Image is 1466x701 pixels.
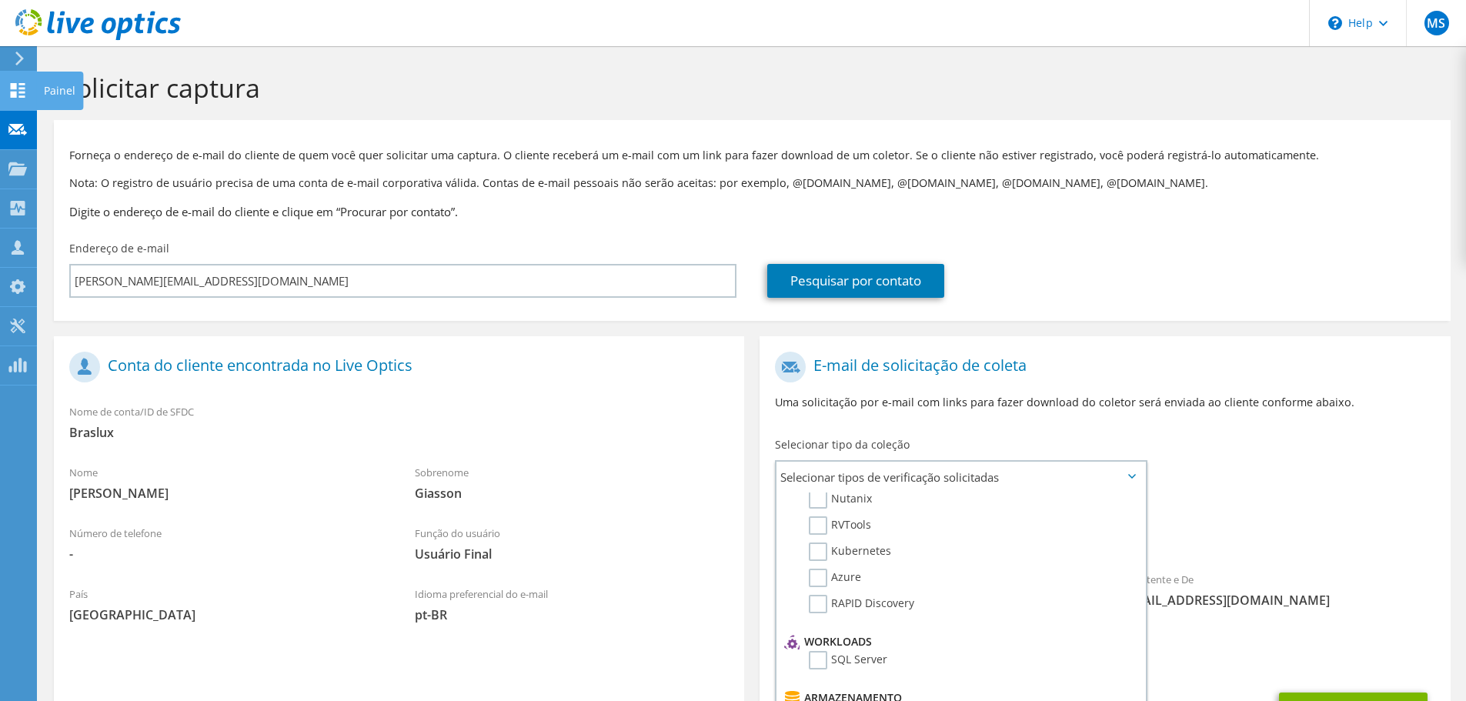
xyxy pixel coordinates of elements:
a: Pesquisar por contato [767,264,944,298]
div: Função do usuário [399,517,745,570]
h1: Conta do cliente encontrada no Live Optics [69,352,721,382]
div: Painel [36,72,83,110]
label: Kubernetes [809,542,891,561]
h3: Digite o endereço de e-mail do cliente e clique em “Procurar por contato”. [69,203,1435,220]
label: Endereço de e-mail [69,241,169,256]
p: Nota: O registro de usuário precisa de uma conta de e-mail corporativa válida. Contas de e-mail p... [69,175,1435,192]
span: [GEOGRAPHIC_DATA] [69,606,384,623]
div: Nome de conta/ID de SFDC [54,396,744,449]
div: CC e Responder para [760,624,1450,677]
span: Usuário Final [415,546,730,562]
div: Nome [54,456,399,509]
span: [PERSON_NAME] [69,485,384,502]
div: Idioma preferencial do e-mail [399,578,745,631]
h1: E-mail de solicitação de coleta [775,352,1427,382]
label: SQL Server [809,651,887,669]
span: pt-BR [415,606,730,623]
span: - [69,546,384,562]
p: Uma solicitação por e-mail com links para fazer download do coletor será enviada ao cliente confo... [775,394,1434,411]
span: Giasson [415,485,730,502]
label: Selecionar tipo da coleção [775,437,910,452]
li: Workloads [780,633,1137,651]
span: Selecionar tipos de verificação solicitadas [776,462,1145,492]
span: Braslux [69,424,729,441]
p: Forneça o endereço de e-mail do cliente de quem você quer solicitar uma captura. O cliente recebe... [69,147,1435,164]
label: Azure [809,569,861,587]
label: RVTools [809,516,871,535]
div: Remetente e De [1105,563,1451,616]
div: Para [760,563,1105,616]
span: MS [1424,11,1449,35]
span: [EMAIL_ADDRESS][DOMAIN_NAME] [1120,592,1435,609]
h1: Solicitar captura [62,72,1435,104]
div: País [54,578,399,631]
div: Coleções solicitadas [760,499,1450,556]
label: Nutanix [809,490,872,509]
div: Sobrenome [399,456,745,509]
svg: \n [1328,16,1342,30]
div: Número de telefone [54,517,399,570]
label: RAPID Discovery [809,595,914,613]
